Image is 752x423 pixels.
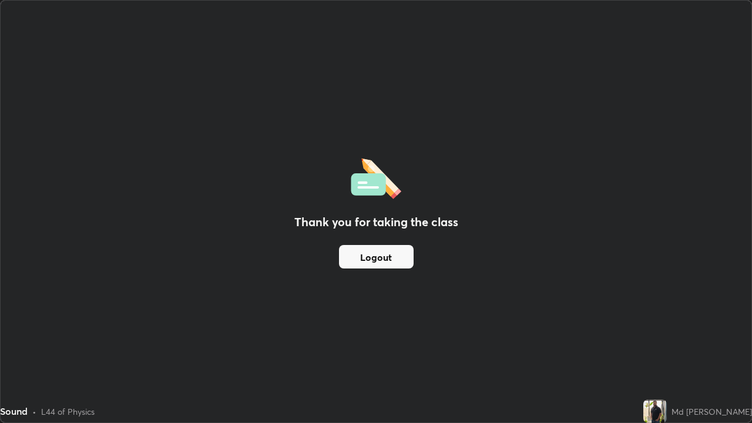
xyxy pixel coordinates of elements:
[351,155,401,199] img: offlineFeedback.1438e8b3.svg
[672,405,752,418] div: Md [PERSON_NAME]
[41,405,95,418] div: L44 of Physics
[32,405,36,418] div: •
[643,399,667,423] img: ad11e7e585114d2a9e672fdc1f06942c.jpg
[339,245,414,268] button: Logout
[294,213,458,231] h2: Thank you for taking the class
